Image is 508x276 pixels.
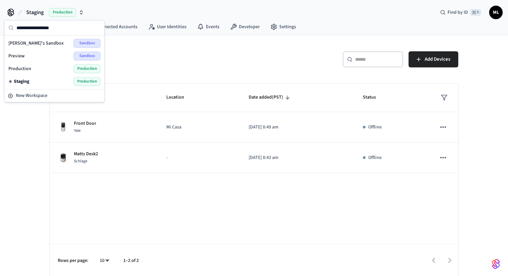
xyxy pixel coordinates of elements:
p: Offline [368,154,382,161]
p: - [166,154,232,161]
span: Production [74,77,100,86]
table: sticky table [50,84,458,173]
p: [DATE] 8:43 am [249,154,347,161]
div: Suggestions [4,36,104,89]
span: Date added(PST) [249,92,292,103]
span: Production [74,64,100,73]
p: Front Door [74,120,96,127]
button: New Workspace [5,90,104,101]
span: Production [49,8,76,17]
span: ⌘ K [470,9,481,16]
p: Mi Casa [166,124,232,131]
img: Schlage Sense Smart Deadbolt with Camelot Trim, Front [58,152,69,163]
span: Schlage [74,158,87,164]
span: ML [490,6,502,18]
span: Sandbox [74,39,100,48]
span: Yale [74,128,81,133]
p: Matts Desk2 [74,151,98,158]
p: Rows per page: [58,257,88,264]
span: Location [166,92,193,103]
span: Staging [26,8,44,16]
span: Status [363,92,385,103]
span: Add Devices [425,55,450,64]
span: Find by ID [448,9,468,16]
span: New Workspace [16,92,47,99]
div: Find by ID⌘ K [435,6,486,18]
img: SeamLogoGradient.69752ec5.svg [492,259,500,269]
p: 1–2 of 2 [123,257,139,264]
a: User Identities [143,21,192,33]
button: ML [489,6,503,19]
span: Production [8,65,31,72]
h5: Devices [50,51,250,65]
div: 10 [96,256,113,266]
a: Developer [225,21,265,33]
span: [PERSON_NAME]'s Sandbox [8,40,64,47]
a: Settings [265,21,301,33]
p: Offline [368,124,382,131]
span: Preview [8,53,25,59]
p: [DATE] 8:49 am [249,124,347,131]
img: Yale Assure Touchscreen Wifi Smart Lock, Satin Nickel, Front [58,122,69,132]
span: Sandbox [74,52,100,60]
a: Events [192,21,225,33]
span: Staging [14,78,29,85]
button: Add Devices [409,51,458,67]
a: Connected Accounts [82,21,143,33]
